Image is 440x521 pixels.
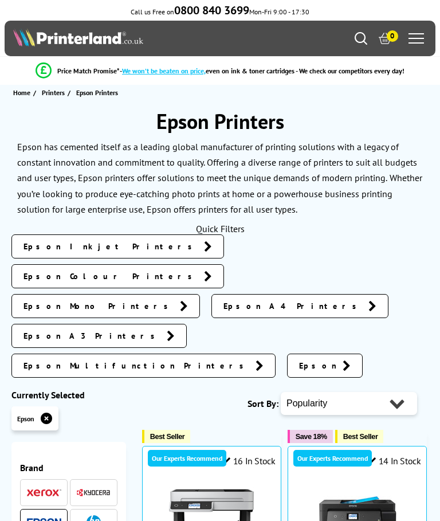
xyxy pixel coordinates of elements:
[11,354,276,378] a: Epson Multifunction Printers
[221,455,275,467] div: 16 In Stock
[211,294,388,318] a: Epson A4 Printers
[13,87,33,99] a: Home
[13,28,220,49] a: Printerland Logo
[76,88,118,97] span: Epson Printers
[335,430,384,443] button: Best Seller
[11,389,126,401] div: Currently Selected
[23,241,198,252] span: Epson Inkjet Printers
[11,324,187,348] a: Epson A3 Printers
[17,414,34,423] span: Epson
[76,488,111,497] img: Kyocera
[11,108,429,135] h1: Epson Printers
[247,398,278,409] span: Sort By:
[23,360,250,371] span: Epson Multifunction Printers
[299,360,337,371] span: Epson
[296,432,327,441] span: Save 18%
[11,264,224,288] a: Epson Colour Printers
[17,141,417,183] p: Epson has cemented itself as a leading global manufacturer of printing solutions with a legacy of...
[17,172,422,214] p: Whether you’re looking to produce eye-catching photo prints at home or a powerhouse business prin...
[293,450,372,467] div: Our Experts Recommend
[76,485,111,500] a: Kyocera
[27,485,61,500] a: Xerox
[42,87,65,99] span: Printers
[288,430,333,443] button: Save 18%
[42,87,68,99] a: Printers
[27,489,61,497] img: Xerox
[287,354,363,378] a: Epson
[387,30,398,42] span: 0
[11,294,200,318] a: Epson Mono Printers
[6,61,434,81] li: modal_Promise
[355,32,367,45] a: Search
[13,28,143,46] img: Printerland Logo
[120,66,404,75] div: - even on ink & toner cartridges - We check our competitors every day!
[343,432,378,441] span: Best Seller
[20,462,117,473] div: Brand
[11,234,224,258] a: Epson Inkjet Printers
[23,300,174,312] span: Epson Mono Printers
[223,300,363,312] span: Epson A4 Printers
[367,455,421,467] div: 14 In Stock
[174,3,249,18] b: 0800 840 3699
[150,432,185,441] span: Best Seller
[148,450,226,467] div: Our Experts Recommend
[57,66,120,75] span: Price Match Promise*
[122,66,206,75] span: We won’t be beaten on price,
[11,223,429,234] div: Quick Filters
[23,271,198,282] span: Epson Colour Printers
[174,7,249,16] a: 0800 840 3699
[23,330,161,342] span: Epson A3 Printers
[142,430,191,443] button: Best Seller
[379,32,391,45] a: 0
